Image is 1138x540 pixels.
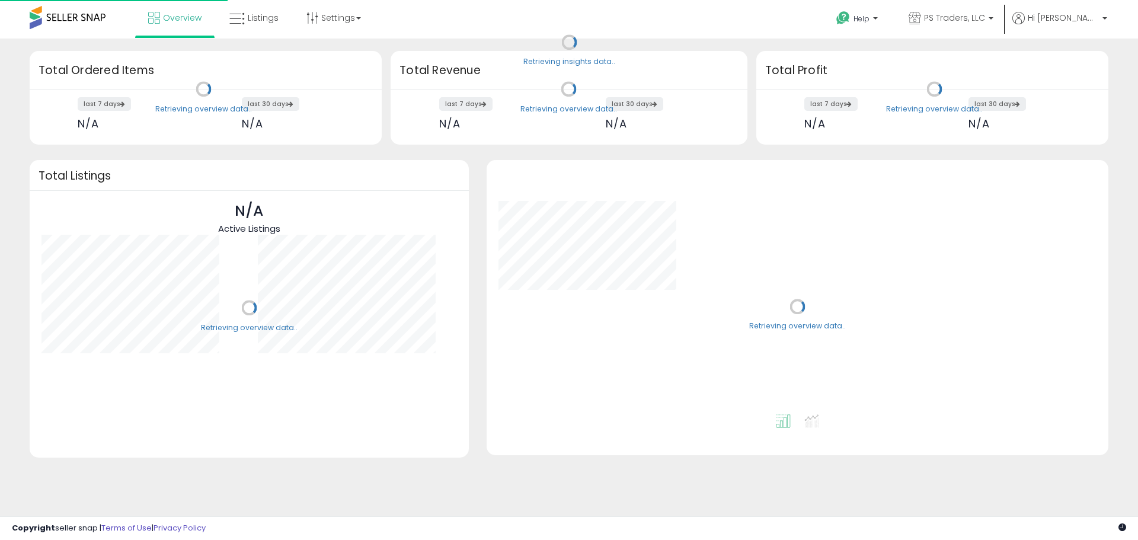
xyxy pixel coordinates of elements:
span: Overview [163,12,202,24]
a: Terms of Use [101,522,152,533]
div: Retrieving overview data.. [886,104,983,114]
a: Privacy Policy [154,522,206,533]
div: Retrieving overview data.. [749,321,846,332]
span: Hi [PERSON_NAME] [1028,12,1099,24]
strong: Copyright [12,522,55,533]
div: Retrieving overview data.. [201,322,298,333]
span: Listings [248,12,279,24]
a: Help [827,2,890,39]
span: PS Traders, LLC [924,12,985,24]
div: Retrieving overview data.. [520,104,617,114]
i: Get Help [836,11,851,25]
div: seller snap | | [12,523,206,534]
span: Help [853,14,870,24]
a: Hi [PERSON_NAME] [1012,12,1107,39]
div: Retrieving overview data.. [155,104,252,114]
